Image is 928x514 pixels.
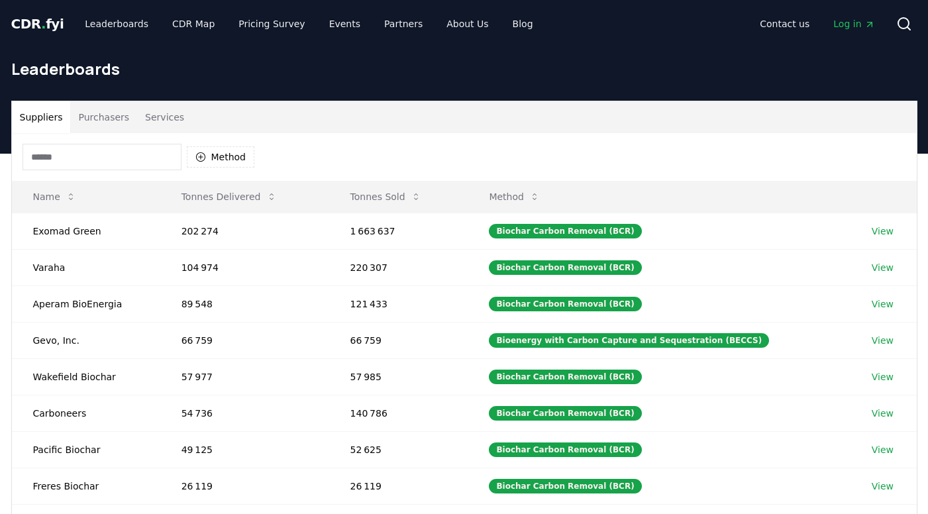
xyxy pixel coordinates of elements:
[160,249,329,285] td: 104 974
[340,183,432,210] button: Tonnes Sold
[329,468,468,504] td: 26 119
[137,101,192,133] button: Services
[12,431,160,468] td: Pacific Biochar
[489,297,641,311] div: Biochar Carbon Removal (BCR)
[329,322,468,358] td: 66 759
[74,12,543,36] nav: Main
[489,406,641,421] div: Biochar Carbon Removal (BCR)
[70,101,137,133] button: Purchasers
[872,370,894,384] a: View
[489,370,641,384] div: Biochar Carbon Removal (BCR)
[749,12,820,36] a: Contact us
[160,395,329,431] td: 54 736
[749,12,885,36] nav: Main
[12,468,160,504] td: Freres Biochar
[329,395,468,431] td: 140 786
[11,16,64,32] span: CDR fyi
[12,249,160,285] td: Varaha
[160,358,329,395] td: 57 977
[872,297,894,311] a: View
[489,260,641,275] div: Biochar Carbon Removal (BCR)
[160,285,329,322] td: 89 548
[41,16,46,32] span: .
[74,12,159,36] a: Leaderboards
[12,358,160,395] td: Wakefield Biochar
[160,431,329,468] td: 49 125
[162,12,225,36] a: CDR Map
[833,17,874,30] span: Log in
[160,468,329,504] td: 26 119
[502,12,544,36] a: Blog
[160,322,329,358] td: 66 759
[872,261,894,274] a: View
[171,183,287,210] button: Tonnes Delivered
[823,12,885,36] a: Log in
[489,442,641,457] div: Biochar Carbon Removal (BCR)
[329,358,468,395] td: 57 985
[872,334,894,347] a: View
[478,183,550,210] button: Method
[187,146,255,168] button: Method
[11,15,64,33] a: CDR.fyi
[489,224,641,238] div: Biochar Carbon Removal (BCR)
[374,12,433,36] a: Partners
[329,431,468,468] td: 52 625
[329,249,468,285] td: 220 307
[12,395,160,431] td: Carboneers
[23,183,87,210] button: Name
[12,285,160,322] td: Aperam BioEnergia
[489,333,769,348] div: Bioenergy with Carbon Capture and Sequestration (BECCS)
[872,443,894,456] a: View
[329,285,468,322] td: 121 433
[872,480,894,493] a: View
[436,12,499,36] a: About Us
[12,101,71,133] button: Suppliers
[329,213,468,249] td: 1 663 637
[11,58,917,79] h1: Leaderboards
[872,407,894,420] a: View
[228,12,315,36] a: Pricing Survey
[12,213,160,249] td: Exomad Green
[319,12,371,36] a: Events
[489,479,641,493] div: Biochar Carbon Removal (BCR)
[12,322,160,358] td: Gevo, Inc.
[872,225,894,238] a: View
[160,213,329,249] td: 202 274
